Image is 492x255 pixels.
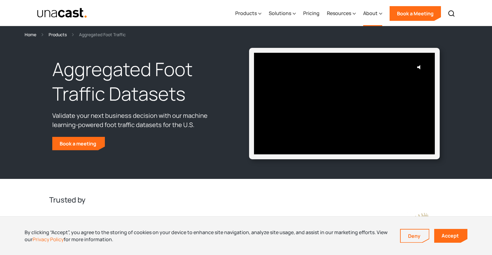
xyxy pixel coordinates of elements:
a: Accept [434,229,467,243]
a: Products [49,31,67,38]
img: Search icon [448,10,455,17]
a: Pricing [303,1,319,26]
button: Unmute [400,145,411,154]
div: Products [235,10,257,17]
button: Click for sound [412,59,429,75]
button: Fullscreen [423,145,435,154]
a: Deny [401,230,429,242]
div: By clicking “Accept”, you agree to the storing of cookies on your device to enhance site navigati... [25,229,391,243]
div: About [363,1,382,26]
a: Privacy Policy [33,236,64,243]
h2: Trusted by [49,195,443,205]
p: Validate your next business decision with our machine learning-powered foot traffic datasets for ... [52,111,226,129]
a: Book a meeting [52,137,105,150]
div: Aggregated Foot Traffic [79,31,126,38]
h1: Aggregated Foot Traffic Datasets [52,57,226,106]
a: Home [25,31,36,38]
div: Playbar [279,145,397,154]
img: southern crown logo [407,212,443,238]
img: Unacast text logo [37,8,87,18]
div: Solutions [269,1,296,26]
div: Solutions [269,10,291,17]
a: Book a Meeting [390,6,441,21]
div: Resources [327,1,356,26]
div: Products [235,1,261,26]
div: Resources [327,10,351,17]
div: About [363,10,378,17]
a: home [37,8,87,18]
button: Show settings menu [411,145,423,154]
